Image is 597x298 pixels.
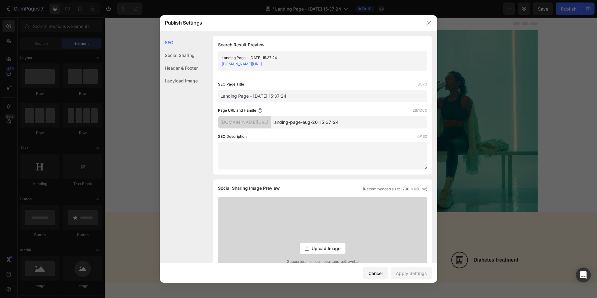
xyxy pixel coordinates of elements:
span: Supported file: .jpg, .jpeg, .png, .gif, .webp [218,259,427,264]
img: gempages_581641449179710220-c9c9a0ad-9d6e-4844-97a8-4a165f902e17.png [109,156,121,168]
img: gempages_581641449179710220-f15b7575-37d8-42ff-a51c-c57174accd38.png [223,107,233,117]
input: Handle [271,116,427,128]
p: "Mega! Das erste Proteingetränk, das mir wirklich zusagt. Super lecker und einfach mal was anderes." [109,142,235,152]
button: Cancel [363,267,388,279]
img: gempages_581641449179710220-ba7fdb16-0ca3-49ac-b774-00d918767efb.png [149,107,159,117]
p: Jetzt Probieren [135,89,181,95]
img: gempages_581641449179710220-0b675a02-5fd6-42a1-8dab-646e31c7e452.png [112,107,122,117]
p: 15g Protein pro Dose [68,120,94,130]
p: Perfekt nach dem Workout [178,120,204,130]
button: Apply Settings [391,267,432,279]
img: gempages_581641449179710220-7a924680-2039-496d-9578-1f4154753460.jpg [251,13,433,195]
h3: Digestive health [81,239,146,247]
div: SEO [160,36,198,49]
div: Social Sharing [160,49,198,62]
p: / CrossFit [125,160,156,164]
label: 28/1000 [413,107,427,114]
div: [DOMAIN_NAME][URL] [218,116,271,128]
p: Innovation aus DE [215,120,241,130]
div: Landing Page - [DATE] 15:37:24 [222,55,413,61]
h3: Immunity boost [273,239,337,247]
img: gempages_581641449179710220-a46cc3d6-0570-446f-9433-439e080fcba0.jpg [74,142,99,167]
button: <p>Jetzt Probieren</p> [67,84,242,100]
span: Erfrischende Soda + Premium Protein [97,58,212,65]
strong: Das ist [DEMOGRAPHIC_DATA]. [116,70,192,75]
p: 0g Zucker & Fett [141,120,167,130]
p: Erfrischende Kohlensäure [104,120,130,130]
span: (Recommended size: 1200 x 630 px) [363,186,427,192]
label: Page URL and Handle [218,107,256,114]
span: Social Sharing Image Preview [218,184,280,192]
label: 0/160 [417,133,427,140]
h3: Mental health [177,239,242,247]
span: Upload Image [312,245,340,252]
strong: Du magst keine Proteindrinks? Perfekt! [73,42,236,52]
label: SEO Description [218,133,247,140]
div: Open Intercom Messenger [576,268,591,282]
div: Apply Settings [396,270,427,277]
div: Lazyload Image [160,74,198,87]
div: Publish Settings [160,15,421,31]
label: 31/70 [418,81,427,87]
h2: Benefits of Kombucha [60,210,433,224]
div: Cancel [368,270,383,277]
img: gempages_581641449179710220-959155e8-9863-4865-877b-c0164c4b2ccc.png [186,107,196,117]
strong: Esthter [125,160,139,164]
label: SEO Page Title [218,81,244,87]
h1: Search Result Preview [218,41,427,49]
h3: Diabetes treatment [368,239,433,247]
div: Header & Footer [160,62,198,74]
img: gempages_581641449179710220-d831886b-ea50-4dce-a39d-f10b4a63c7a3.png [76,107,86,117]
input: Title [218,90,427,102]
a: [DOMAIN_NAME][URL] [222,62,262,66]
